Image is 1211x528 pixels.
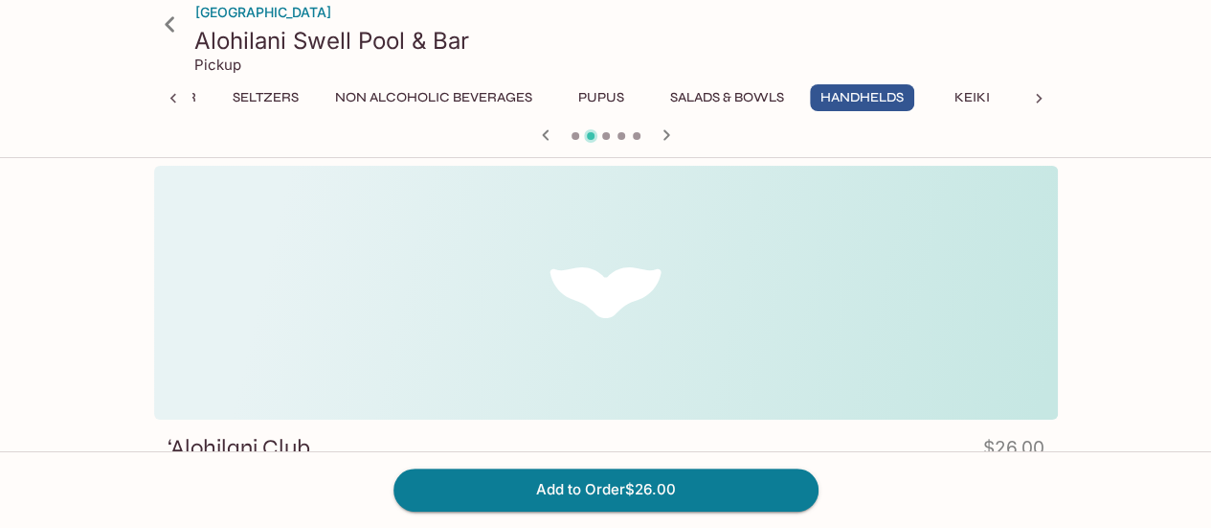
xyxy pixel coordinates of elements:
button: Keiki [930,84,1016,111]
button: Add to Order$26.00 [393,469,819,511]
button: Non Alcoholic Beverages [325,84,543,111]
button: Handhelds [810,84,914,111]
button: Salads & Bowls [660,84,795,111]
button: Seltzers [222,84,309,111]
div: ‘Alohilani Club [154,166,1058,420]
p: Pickup [194,56,241,74]
h3: ‘Alohilani Club [168,433,310,463]
button: Pupus [558,84,644,111]
h3: Alohilani Swell Pool & Bar [194,26,1050,56]
h4: $26.00 [983,433,1044,471]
